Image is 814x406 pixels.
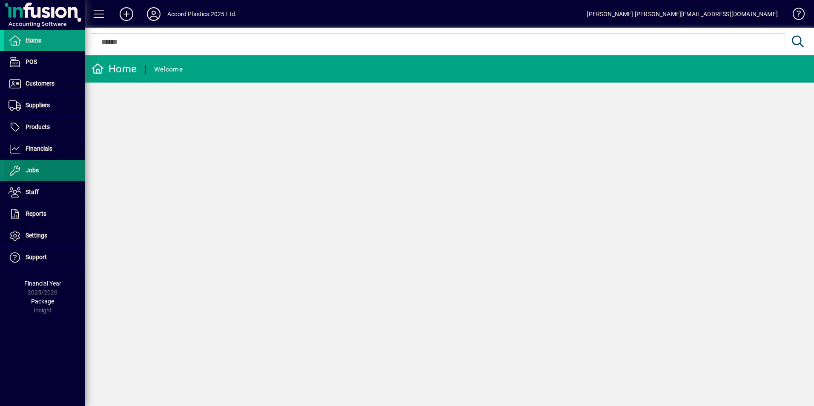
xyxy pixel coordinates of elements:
span: Financial Year [24,280,61,287]
a: Reports [4,203,85,225]
span: Staff [26,189,39,195]
a: Suppliers [4,95,85,116]
div: Home [92,62,137,76]
button: Add [113,6,140,22]
span: Suppliers [26,102,50,109]
span: Home [26,37,41,43]
a: Customers [4,73,85,94]
span: Package [31,298,54,305]
span: Support [26,254,47,260]
a: Knowledge Base [786,2,803,29]
a: Financials [4,138,85,160]
span: Customers [26,80,54,87]
span: Settings [26,232,47,239]
span: Reports [26,210,46,217]
div: Accord Plastics 2025 Ltd. [167,7,237,21]
span: Financials [26,145,52,152]
span: Jobs [26,167,39,174]
button: Profile [140,6,167,22]
a: Products [4,117,85,138]
span: Products [26,123,50,130]
a: Jobs [4,160,85,181]
div: [PERSON_NAME] [PERSON_NAME][EMAIL_ADDRESS][DOMAIN_NAME] [587,7,778,21]
a: POS [4,51,85,73]
div: Welcome [154,63,183,76]
a: Settings [4,225,85,246]
a: Staff [4,182,85,203]
a: Support [4,247,85,268]
span: POS [26,58,37,65]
